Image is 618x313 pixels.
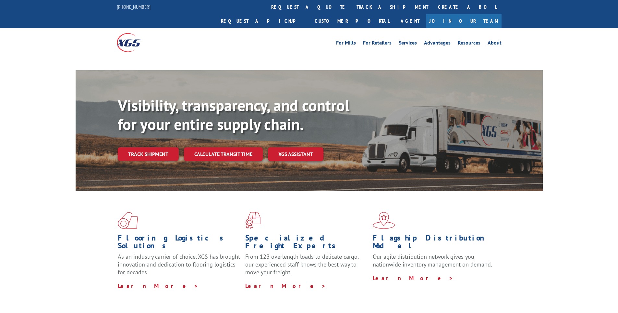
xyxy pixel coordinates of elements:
a: Join Our Team [426,14,502,28]
a: Calculate transit time [184,147,263,161]
a: For Retailers [363,40,392,47]
a: Learn More > [118,282,199,290]
h1: Specialized Freight Experts [245,234,368,253]
a: Request a pickup [216,14,310,28]
a: Services [399,40,417,47]
a: Agent [394,14,426,28]
a: Learn More > [373,274,454,282]
span: Our agile distribution network gives you nationwide inventory management on demand. [373,253,492,268]
a: [PHONE_NUMBER] [117,4,151,10]
a: About [488,40,502,47]
b: Visibility, transparency, and control for your entire supply chain. [118,95,349,134]
h1: Flooring Logistics Solutions [118,234,240,253]
a: Track shipment [118,147,179,161]
a: XGS ASSISTANT [268,147,323,161]
a: Advantages [424,40,451,47]
a: Learn More > [245,282,326,290]
img: xgs-icon-flagship-distribution-model-red [373,212,395,229]
h1: Flagship Distribution Model [373,234,495,253]
p: From 123 overlength loads to delicate cargo, our experienced staff knows the best way to move you... [245,253,368,282]
a: Resources [458,40,480,47]
a: For Mills [336,40,356,47]
span: As an industry carrier of choice, XGS has brought innovation and dedication to flooring logistics... [118,253,240,276]
img: xgs-icon-total-supply-chain-intelligence-red [118,212,138,229]
img: xgs-icon-focused-on-flooring-red [245,212,261,229]
a: Customer Portal [310,14,394,28]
